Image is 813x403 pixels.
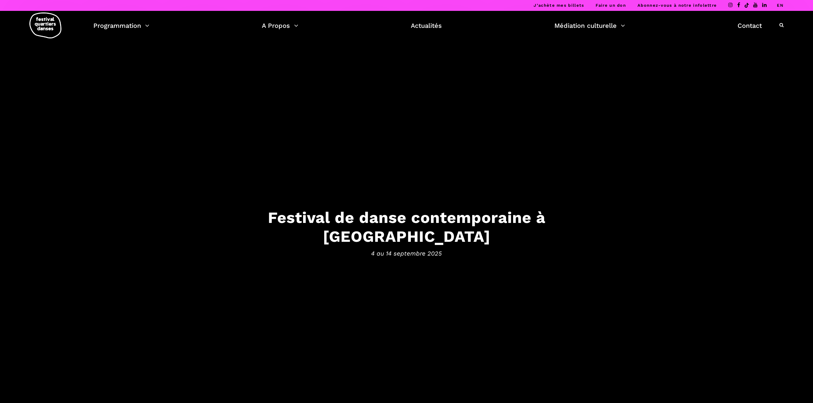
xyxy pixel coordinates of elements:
[637,3,717,8] a: Abonnez-vous à notre infolettre
[554,20,625,31] a: Médiation culturelle
[29,12,61,38] img: logo-fqd-med
[411,20,442,31] a: Actualités
[208,208,605,246] h3: Festival de danse contemporaine à [GEOGRAPHIC_DATA]
[262,20,298,31] a: A Propos
[534,3,584,8] a: J’achète mes billets
[93,20,149,31] a: Programmation
[777,3,784,8] a: EN
[596,3,626,8] a: Faire un don
[208,249,605,258] span: 4 au 14 septembre 2025
[738,20,762,31] a: Contact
